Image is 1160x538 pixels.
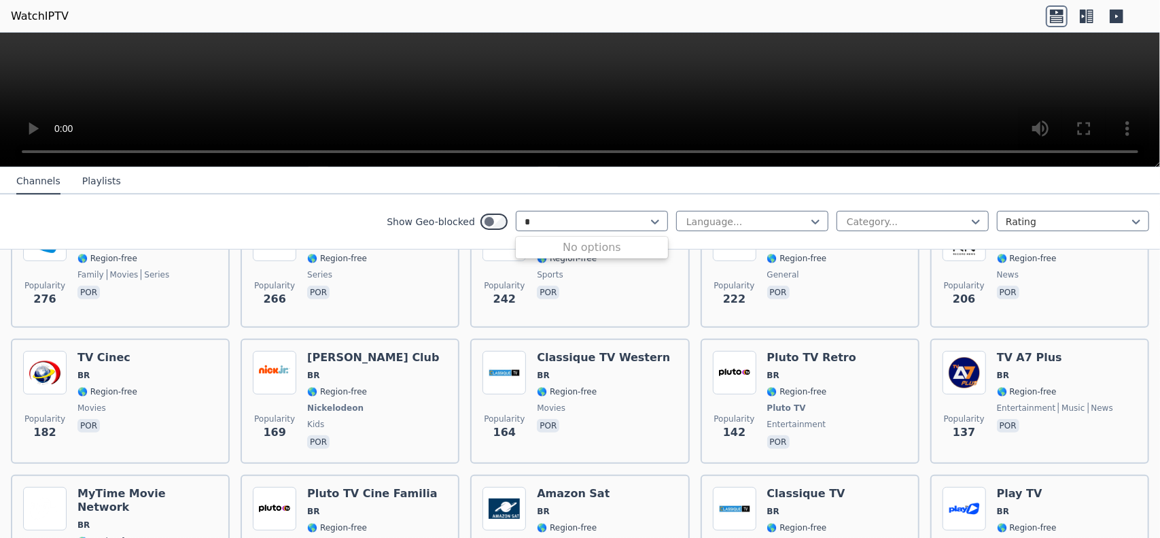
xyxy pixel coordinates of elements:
[714,414,755,424] span: Popularity
[997,403,1056,414] span: entertainment
[77,286,100,299] p: por
[767,506,779,517] span: BR
[537,253,597,264] span: 🌎 Region-free
[997,386,1057,397] span: 🌎 Region-free
[77,403,106,414] span: movies
[484,414,525,424] span: Popularity
[953,424,975,441] span: 137
[33,291,56,307] span: 276
[767,351,856,365] h6: Pluto TV Retro
[537,487,610,501] h6: Amazon Sat
[537,351,670,365] h6: Classique TV Western
[767,435,790,449] p: por
[107,269,139,280] span: movies
[77,419,100,433] p: por
[944,414,985,424] span: Popularity
[77,520,90,531] span: BR
[253,487,296,531] img: Pluto TV Cine Familia
[307,522,367,533] span: 🌎 Region-free
[767,403,806,414] span: Pluto TV
[307,403,364,414] span: Nickelodeon
[307,269,332,280] span: series
[537,419,559,433] p: por
[263,291,285,307] span: 266
[997,522,1057,533] span: 🌎 Region-free
[254,280,295,291] span: Popularity
[23,351,67,394] img: TV Cinec
[77,487,217,514] h6: MyTime Movie Network
[767,269,799,280] span: general
[723,291,745,307] span: 222
[493,291,516,307] span: 242
[141,269,169,280] span: series
[767,419,826,430] span: entertainment
[11,8,69,24] a: WatchIPTV
[482,351,526,394] img: Classique TV Western
[767,386,827,397] span: 🌎 Region-free
[943,487,986,531] img: Play TV
[997,487,1057,501] h6: Play TV
[997,351,1113,365] h6: TV A7 Plus
[77,269,104,280] span: family
[23,487,67,531] img: MyTime Movie Network
[307,506,319,517] span: BR
[953,291,975,307] span: 206
[24,280,65,291] span: Popularity
[482,487,526,531] img: Amazon Sat
[537,269,563,280] span: sports
[767,370,779,381] span: BR
[943,351,986,394] img: TV A7 Plus
[307,419,324,430] span: kids
[537,286,559,299] p: por
[997,286,1019,299] p: por
[537,370,549,381] span: BR
[713,351,756,394] img: Pluto TV Retro
[307,370,319,381] span: BR
[307,286,330,299] p: por
[307,386,367,397] span: 🌎 Region-free
[77,253,137,264] span: 🌎 Region-free
[997,419,1019,433] p: por
[767,286,790,299] p: por
[493,424,516,441] span: 164
[944,280,985,291] span: Popularity
[537,506,549,517] span: BR
[77,386,137,397] span: 🌎 Region-free
[997,370,1009,381] span: BR
[997,269,1019,280] span: news
[484,280,525,291] span: Popularity
[263,424,285,441] span: 169
[537,386,597,397] span: 🌎 Region-free
[16,169,60,195] button: Channels
[253,351,296,394] img: Nick Jr. Club
[537,403,565,414] span: movies
[997,253,1057,264] span: 🌎 Region-free
[1058,403,1085,414] span: music
[714,280,755,291] span: Popularity
[307,487,437,501] h6: Pluto TV Cine Familia
[307,253,367,264] span: 🌎 Region-free
[307,435,330,449] p: por
[767,253,827,264] span: 🌎 Region-free
[713,487,756,531] img: Classique TV
[516,239,668,256] div: No options
[387,215,475,229] label: Show Geo-blocked
[1088,403,1113,414] span: news
[767,522,827,533] span: 🌎 Region-free
[767,487,845,501] h6: Classique TV
[77,370,90,381] span: BR
[33,424,56,441] span: 182
[307,351,439,365] h6: [PERSON_NAME] Club
[254,414,295,424] span: Popularity
[997,506,1009,517] span: BR
[82,169,121,195] button: Playlists
[537,522,597,533] span: 🌎 Region-free
[24,414,65,424] span: Popularity
[723,424,745,441] span: 142
[77,351,137,365] h6: TV Cinec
